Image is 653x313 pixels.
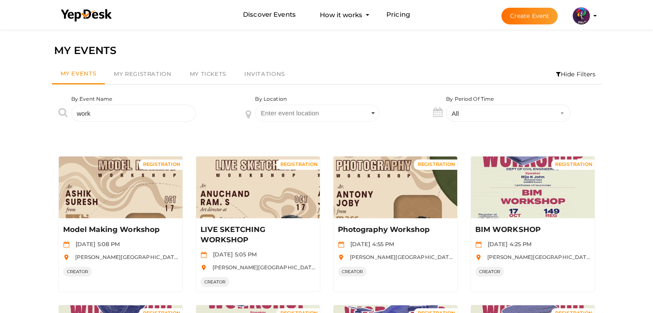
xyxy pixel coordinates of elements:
span: CREATOR [338,267,367,277]
label: By Location [255,95,287,102]
img: calendar.svg [475,241,482,248]
span: My Registration [114,70,171,77]
span: [DATE] 4:55 PM [346,241,395,247]
img: calendar.svg [338,241,344,248]
span: Enter event location [261,109,319,117]
img: location.svg [338,254,344,261]
img: location.svg [475,254,482,261]
span: My Tickets [190,70,226,77]
span: [DATE] 4:25 PM [483,241,532,247]
p: Photography Workshop [338,225,451,235]
a: My Registration [105,64,180,84]
span: CREATOR [475,267,504,277]
img: 5BK8ZL5P_small.png [573,7,590,24]
a: Discover Events [243,7,296,23]
span: [DATE] 5:08 PM [71,241,120,247]
a: My Events [52,64,105,84]
a: Pricing [386,7,410,23]
span: Select box activate [255,105,380,122]
span: CREATOR [200,277,230,287]
button: How it works [317,7,365,23]
a: Invitations [235,64,294,84]
img: calendar.svg [63,241,70,248]
span: Invitations [244,70,285,77]
span: CREATOR [63,267,92,277]
span: [PERSON_NAME][GEOGRAPHIC_DATA], [GEOGRAPHIC_DATA], [GEOGRAPHIC_DATA], [GEOGRAPHIC_DATA], [GEOGRAP... [71,254,427,260]
label: By Event Name [71,95,112,102]
p: BIM WORKSHOP [475,225,588,235]
button: Create Event [501,8,558,24]
label: By Period Of Time [446,95,494,102]
input: Enter event name [71,105,196,122]
img: calendar.svg [200,252,207,258]
div: MY EVENTS [54,42,599,59]
img: location.svg [200,265,207,271]
p: LIVE SKETCHING WORKSHOP [200,225,313,245]
img: location.svg [63,254,70,261]
span: My Events [61,70,97,77]
span: [DATE] 5:05 PM [209,251,257,258]
a: My Tickets [181,64,235,84]
span: [PERSON_NAME][GEOGRAPHIC_DATA], [GEOGRAPHIC_DATA], [GEOGRAPHIC_DATA], [GEOGRAPHIC_DATA], [GEOGRAP... [208,264,564,271]
li: Hide Filters [550,64,601,84]
p: Model Making Workshop [63,225,176,235]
